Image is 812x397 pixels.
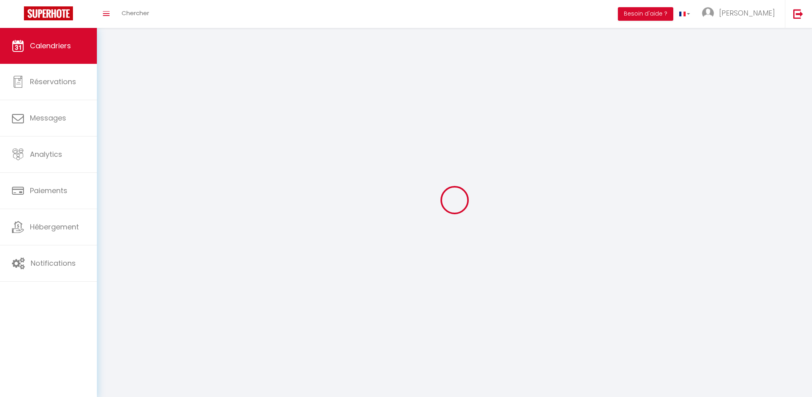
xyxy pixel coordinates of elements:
span: Notifications [31,258,76,268]
img: Super Booking [24,6,73,20]
button: Besoin d'aide ? [618,7,673,21]
span: Chercher [122,9,149,17]
img: logout [793,9,803,19]
span: Messages [30,113,66,123]
span: Calendriers [30,41,71,51]
span: Hébergement [30,222,79,232]
img: ... [702,7,714,19]
span: [PERSON_NAME] [719,8,775,18]
span: Paiements [30,186,67,196]
span: Réservations [30,77,76,87]
span: Analytics [30,149,62,159]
